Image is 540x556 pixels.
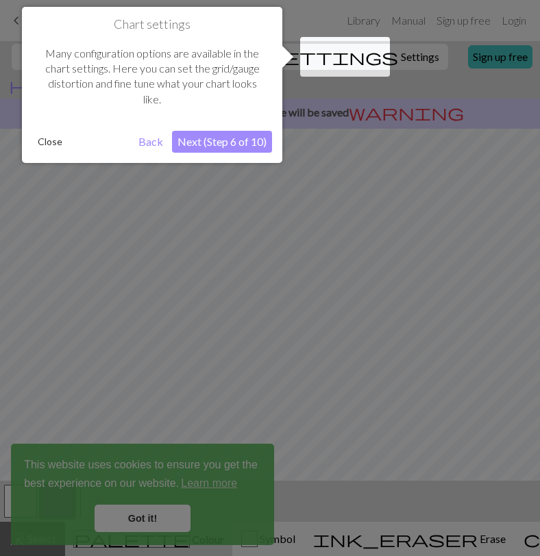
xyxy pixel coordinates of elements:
[22,7,282,163] div: Chart settings
[32,32,272,121] div: Many configuration options are available in the chart settings. Here you can set the grid/gauge d...
[32,17,272,32] h1: Chart settings
[32,131,68,152] button: Close
[172,131,272,153] button: Next (Step 6 of 10)
[133,131,169,153] button: Back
